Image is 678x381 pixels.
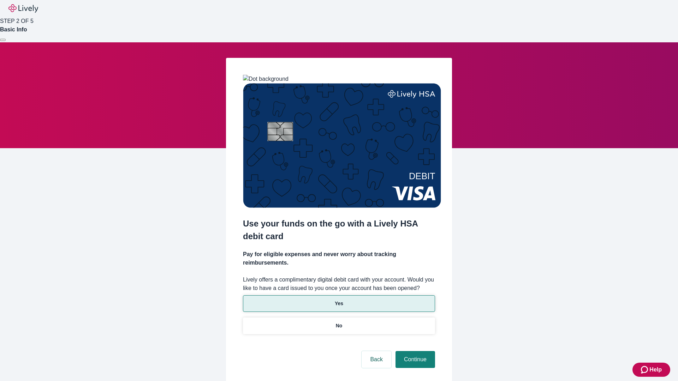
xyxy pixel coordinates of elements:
[8,4,38,13] img: Lively
[243,295,435,312] button: Yes
[243,276,435,292] label: Lively offers a complimentary digital debit card with your account. Would you like to have a card...
[243,317,435,334] button: No
[336,322,343,329] p: No
[362,351,391,368] button: Back
[243,250,435,267] h4: Pay for eligible expenses and never worry about tracking reimbursements.
[632,363,670,377] button: Zendesk support iconHelp
[243,83,441,208] img: Debit card
[641,365,649,374] svg: Zendesk support icon
[243,217,435,243] h2: Use your funds on the go with a Lively HSA debit card
[649,365,662,374] span: Help
[335,300,343,307] p: Yes
[243,75,289,83] img: Dot background
[395,351,435,368] button: Continue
